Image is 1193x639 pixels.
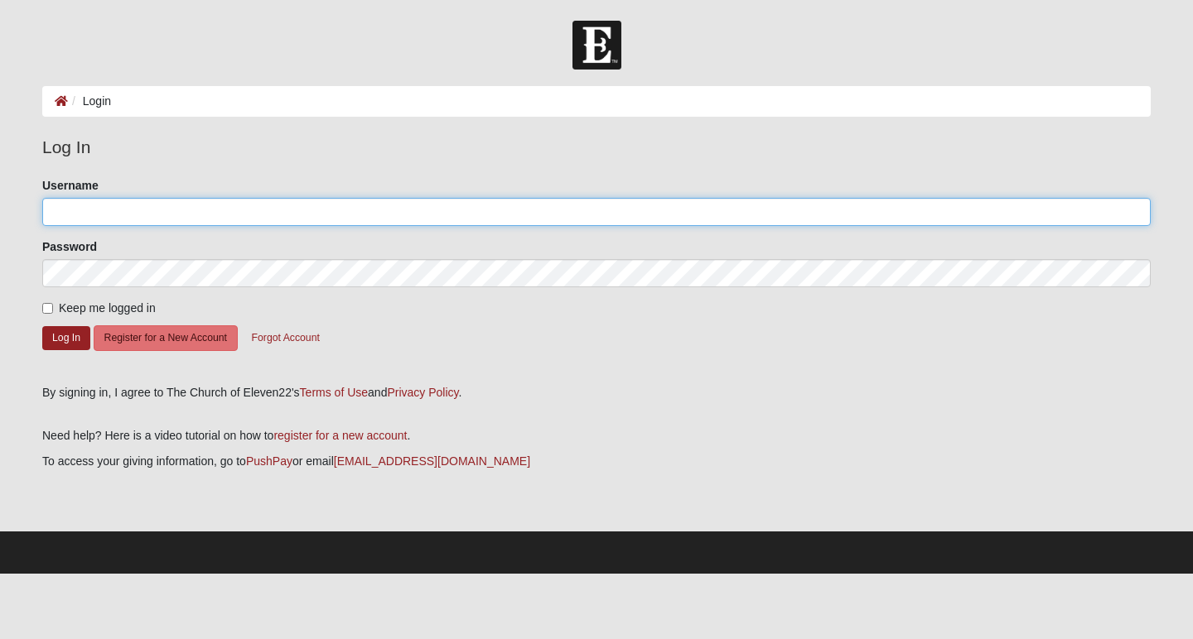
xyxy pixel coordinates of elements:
label: Password [42,238,97,255]
input: Keep me logged in [42,303,53,314]
label: Username [42,177,99,194]
button: Forgot Account [241,325,331,351]
span: Keep me logged in [59,301,156,315]
button: Register for a New Account [94,325,238,351]
p: Need help? Here is a video tutorial on how to . [42,427,1151,444]
p: To access your giving information, go to or email [42,453,1151,470]
li: Login [68,93,111,110]
a: PushPay [246,454,292,468]
a: Privacy Policy [387,386,458,399]
a: [EMAIL_ADDRESS][DOMAIN_NAME] [334,454,530,468]
a: register for a new account [273,429,407,442]
div: By signing in, I agree to The Church of Eleven22's and . [42,384,1151,401]
legend: Log In [42,134,1151,161]
img: Church of Eleven22 Logo [572,21,621,70]
a: Terms of Use [300,386,368,399]
button: Log In [42,326,90,350]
